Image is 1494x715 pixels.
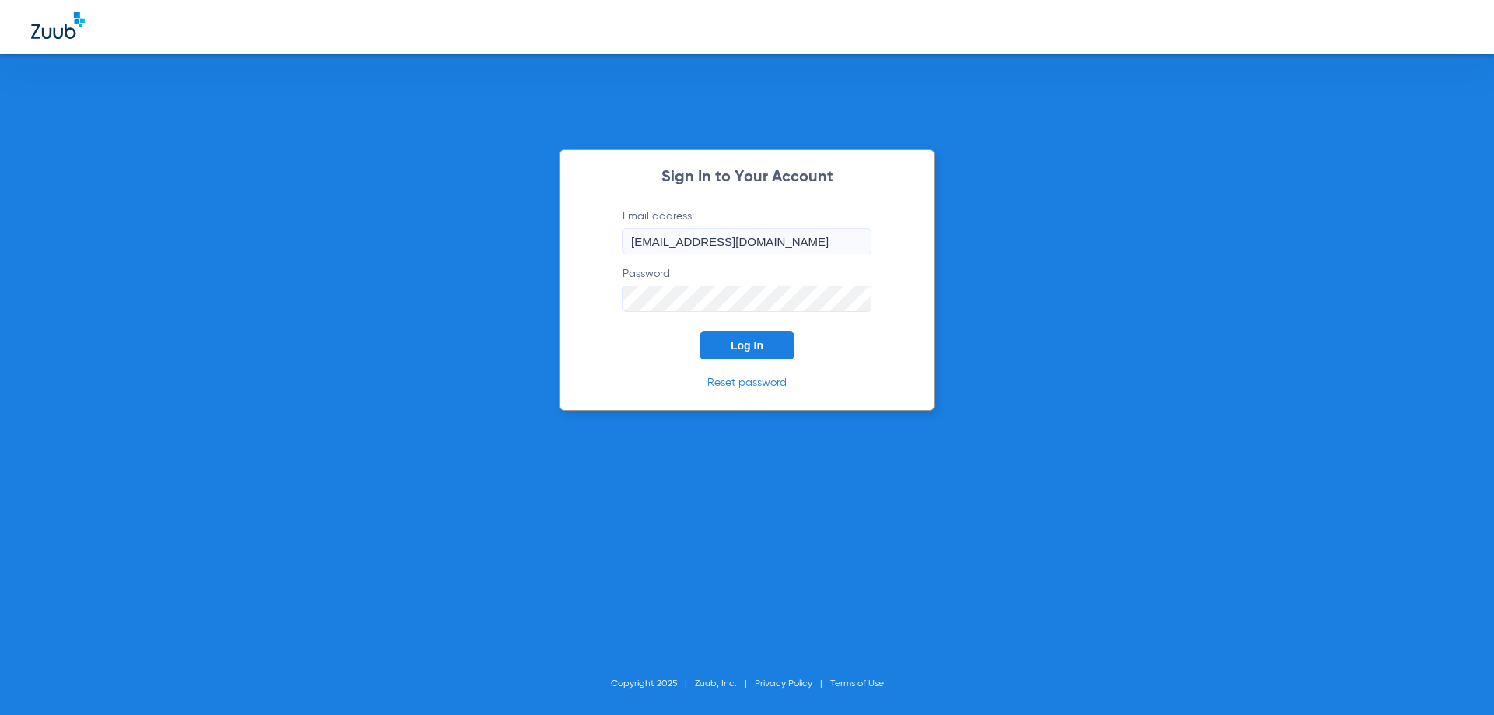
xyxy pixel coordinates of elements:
[611,676,695,692] li: Copyright 2025
[731,339,763,352] span: Log In
[695,676,755,692] li: Zuub, Inc.
[707,377,787,388] a: Reset password
[622,266,871,312] label: Password
[31,12,85,39] img: Zuub Logo
[700,331,794,359] button: Log In
[1416,640,1494,715] iframe: Chat Widget
[599,170,895,185] h2: Sign In to Your Account
[622,286,871,312] input: Password
[622,209,871,254] label: Email address
[830,679,884,689] a: Terms of Use
[755,679,812,689] a: Privacy Policy
[622,228,871,254] input: Email address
